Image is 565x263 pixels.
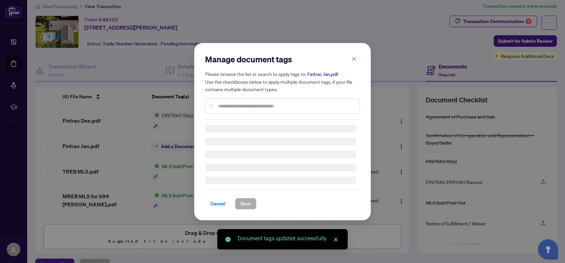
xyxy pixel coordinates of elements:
[205,70,360,93] h5: Please browse the list or search to apply tags to: Use the checkboxes below to apply multiple doc...
[538,239,558,260] button: Open asap
[307,71,338,77] span: Fintrac Jan.pdf
[225,237,231,242] span: check-circle
[332,236,340,243] a: Close
[205,54,360,65] h2: Manage document tags
[238,235,340,243] div: Document tags updated successfully.
[211,198,225,209] span: Cancel
[205,198,231,209] button: Cancel
[235,198,256,209] button: Save
[333,237,338,242] span: close
[351,56,356,61] span: close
